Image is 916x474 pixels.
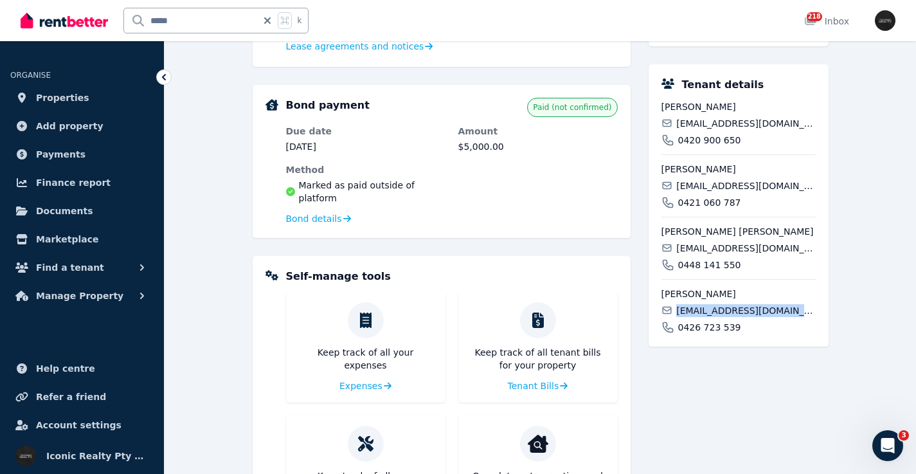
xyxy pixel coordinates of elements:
span: 0426 723 539 [678,321,741,334]
img: Iconic Realty Pty Ltd [875,10,895,31]
span: [EMAIL_ADDRESS][DOMAIN_NAME] [676,242,815,255]
span: Account settings [36,417,121,433]
span: Manage Property [36,288,123,304]
dd: [DATE] [286,140,445,153]
span: 0421 060 787 [678,196,741,209]
dt: Method [286,163,445,176]
span: [PERSON_NAME] [661,100,816,113]
span: Add property [36,118,103,134]
a: Expenses [339,379,391,392]
span: [PERSON_NAME] [661,163,816,176]
span: [EMAIL_ADDRESS][DOMAIN_NAME] [676,179,815,192]
span: Refer a friend [36,389,106,405]
a: Add property [10,113,154,139]
span: Paid (not confirmed) [533,102,611,113]
img: Iconic Realty Pty Ltd [15,446,36,466]
p: Keep track of all tenant bills for your property [469,346,607,372]
a: Tenant Bills [508,379,568,392]
a: Refer a friend [10,384,154,410]
a: Bond details [286,212,351,225]
a: Lease agreements and notices [286,40,433,53]
span: [PERSON_NAME] [PERSON_NAME] [661,225,816,238]
h5: Self-manage tools [286,269,391,284]
a: Help centre [10,356,154,381]
a: Payments [10,141,154,167]
span: 3 [899,430,909,441]
img: Bond Details [265,99,278,111]
span: Iconic Realty Pty Ltd [46,448,148,464]
span: Expenses [339,379,382,392]
button: Find a tenant [10,255,154,280]
iframe: Intercom live chat [872,430,903,461]
a: Finance report [10,170,154,196]
span: Lease agreements and notices [286,40,424,53]
a: Properties [10,85,154,111]
a: Marketplace [10,226,154,252]
dd: $5,000.00 [458,140,618,153]
span: Payments [36,147,85,162]
span: ORGANISE [10,71,51,80]
h5: Tenant details [682,77,764,93]
a: Documents [10,198,154,224]
span: 218 [807,12,822,21]
dt: Amount [458,125,618,138]
span: 0420 900 650 [678,134,741,147]
span: Marked as paid outside of platform [299,179,445,205]
span: Finance report [36,175,111,190]
span: Marketplace [36,232,98,247]
dt: Due date [286,125,445,138]
button: Manage Property [10,283,154,309]
span: Help centre [36,361,95,376]
img: Condition reports [528,433,548,454]
span: [EMAIL_ADDRESS][DOMAIN_NAME] [676,304,815,317]
span: 0448 141 550 [678,259,741,271]
h5: Bond payment [286,98,370,113]
span: Tenant Bills [508,379,559,392]
span: Documents [36,203,93,219]
div: Inbox [804,15,849,28]
a: Account settings [10,412,154,438]
span: Bond details [286,212,342,225]
img: RentBetter [21,11,108,30]
span: [PERSON_NAME] [661,287,816,300]
span: Find a tenant [36,260,104,275]
span: k [297,15,301,26]
span: [EMAIL_ADDRESS][DOMAIN_NAME] [676,117,815,130]
span: Properties [36,90,89,105]
p: Keep track of all your expenses [296,346,435,372]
